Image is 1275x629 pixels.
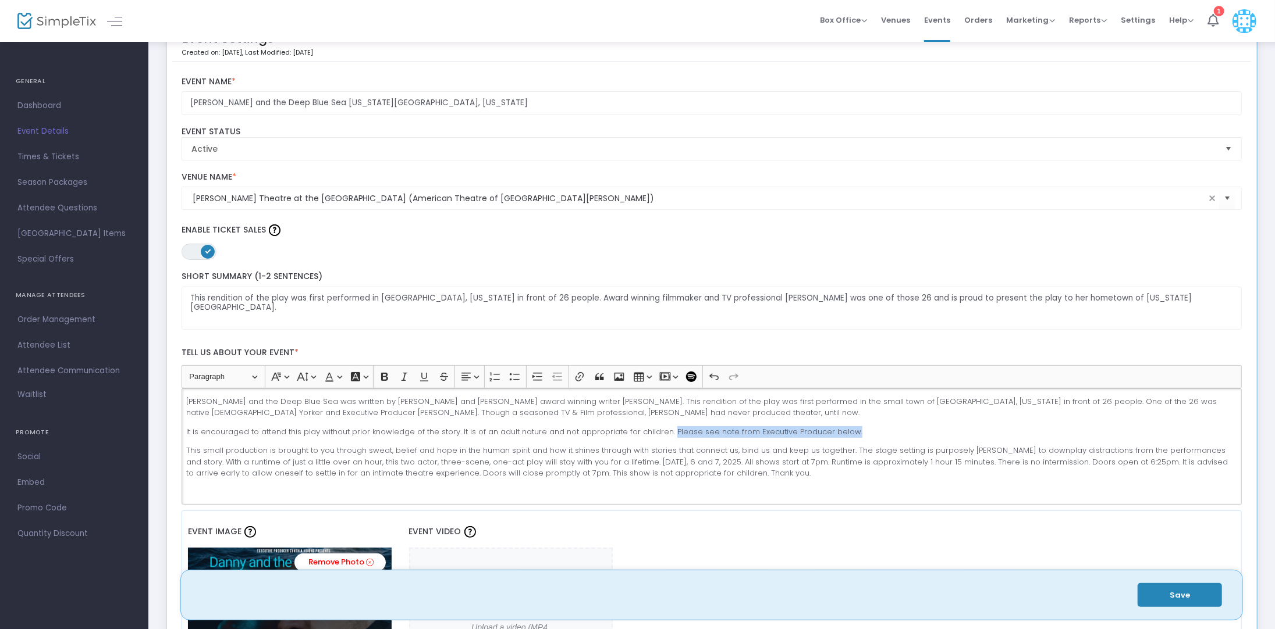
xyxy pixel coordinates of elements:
[17,526,131,541] span: Quantity Discount
[186,426,1237,438] p: It is encouraged to attend this play without prior knowledge of the story. It is of an adult natu...
[182,365,1242,388] div: Editor toolbar
[924,5,950,35] span: Events
[17,149,131,165] span: Times & Tickets
[182,221,1242,239] label: Enable Ticket Sales
[16,284,133,307] h4: MANAGE ATTENDEES
[17,475,131,490] span: Embed
[186,445,1237,479] p: This small production is brought to you through sweat, belief and hope in the human spirit and ho...
[964,5,992,35] span: Orders
[188,526,241,537] span: Event Image
[409,526,461,537] span: Event Video
[182,388,1242,505] div: Rich Text Editor, main
[1121,5,1155,35] span: Settings
[176,341,1248,365] label: Tell us about your event
[189,370,250,384] span: Paragraph
[17,175,131,190] span: Season Packages
[1138,583,1222,607] button: Save
[182,172,1242,183] label: Venue Name
[269,224,280,236] img: question-mark
[17,226,131,241] span: [GEOGRAPHIC_DATA] Items
[1220,138,1237,160] button: Select
[17,98,131,113] span: Dashboard
[182,48,313,58] p: Created on: [DATE]
[17,501,131,516] span: Promo Code
[182,27,313,61] div: Event Settings
[17,389,47,401] span: Waitlist
[1219,187,1235,210] button: Select
[17,124,131,139] span: Event Details
[17,252,131,267] span: Special Offers
[1205,191,1219,205] span: clear
[1169,15,1194,26] span: Help
[182,270,322,282] span: Short Summary (1-2 Sentences)
[182,127,1242,137] label: Event Status
[1069,15,1107,26] span: Reports
[182,91,1242,115] input: Enter Event Name
[16,70,133,93] h4: GENERAL
[16,421,133,444] h4: PROMOTE
[464,526,476,538] img: question-mark
[186,396,1237,419] p: [PERSON_NAME] and the Deep Blue Sea was written by [PERSON_NAME] and [PERSON_NAME] award winning ...
[17,363,131,378] span: Attendee Communication
[17,201,131,216] span: Attendee Questions
[244,526,256,538] img: question-mark
[205,248,211,254] span: ON
[193,192,1206,205] input: Select Venue
[17,312,131,327] span: Order Management
[1214,6,1224,16] div: 1
[242,48,313,57] span: , Last Modified: [DATE]
[182,77,1242,87] label: Event Name
[191,143,1216,155] span: Active
[881,5,910,35] span: Venues
[17,449,131,464] span: Social
[17,338,131,353] span: Attendee List
[820,15,867,26] span: Box Office
[184,368,262,386] button: Paragraph
[294,553,386,571] a: Remove Photo
[1006,15,1055,26] span: Marketing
